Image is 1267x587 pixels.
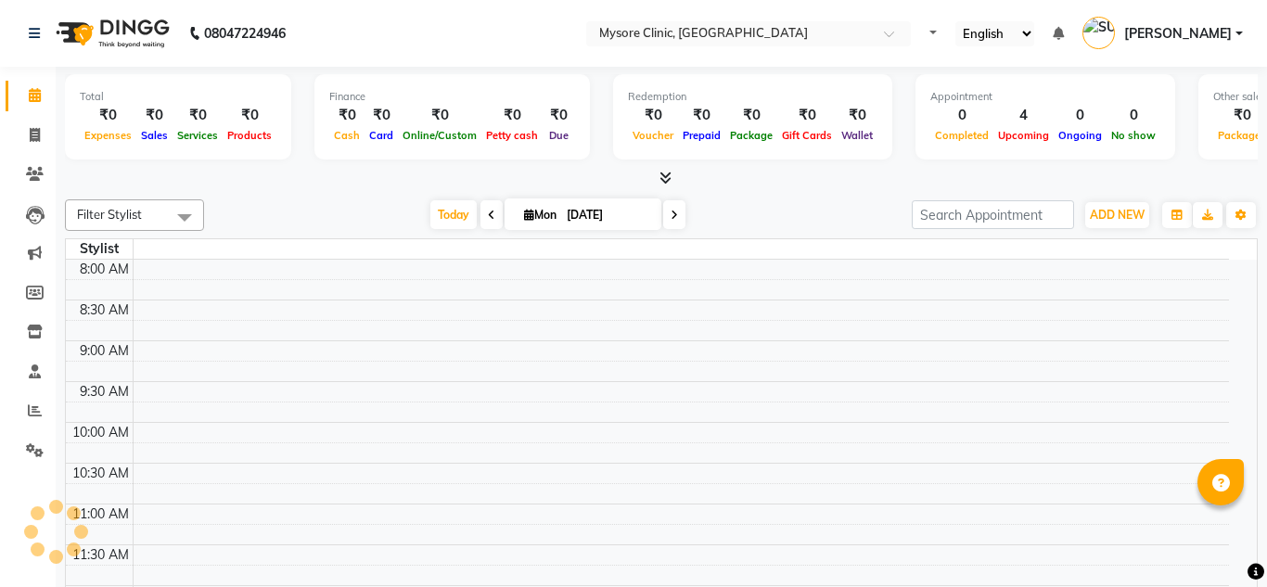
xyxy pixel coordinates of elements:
[993,105,1054,126] div: 4
[80,89,276,105] div: Total
[173,129,223,142] span: Services
[725,105,777,126] div: ₹0
[136,129,173,142] span: Sales
[69,504,133,524] div: 11:00 AM
[76,260,133,279] div: 8:00 AM
[204,7,286,59] b: 08047224946
[398,105,481,126] div: ₹0
[544,129,573,142] span: Due
[223,105,276,126] div: ₹0
[69,464,133,483] div: 10:30 AM
[69,423,133,442] div: 10:00 AM
[76,341,133,361] div: 9:00 AM
[837,105,877,126] div: ₹0
[481,105,543,126] div: ₹0
[519,208,561,222] span: Mon
[993,129,1054,142] span: Upcoming
[1082,17,1115,49] img: SUJAY
[80,105,136,126] div: ₹0
[561,201,654,229] input: 2025-09-01
[430,200,477,229] span: Today
[837,129,877,142] span: Wallet
[777,105,837,126] div: ₹0
[80,129,136,142] span: Expenses
[69,545,133,565] div: 11:30 AM
[66,239,133,259] div: Stylist
[76,382,133,402] div: 9:30 AM
[136,105,173,126] div: ₹0
[481,129,543,142] span: Petty cash
[1090,208,1145,222] span: ADD NEW
[365,105,398,126] div: ₹0
[329,105,365,126] div: ₹0
[777,129,837,142] span: Gift Cards
[173,105,223,126] div: ₹0
[930,89,1160,105] div: Appointment
[329,129,365,142] span: Cash
[47,7,174,59] img: logo
[223,129,276,142] span: Products
[76,300,133,320] div: 8:30 AM
[77,207,142,222] span: Filter Stylist
[628,89,877,105] div: Redemption
[1085,202,1149,228] button: ADD NEW
[543,105,575,126] div: ₹0
[678,129,725,142] span: Prepaid
[1054,105,1107,126] div: 0
[628,129,678,142] span: Voucher
[1054,129,1107,142] span: Ongoing
[725,129,777,142] span: Package
[365,129,398,142] span: Card
[912,200,1074,229] input: Search Appointment
[628,105,678,126] div: ₹0
[678,105,725,126] div: ₹0
[1124,24,1232,44] span: [PERSON_NAME]
[329,89,575,105] div: Finance
[1107,105,1160,126] div: 0
[930,105,993,126] div: 0
[930,129,993,142] span: Completed
[398,129,481,142] span: Online/Custom
[1107,129,1160,142] span: No show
